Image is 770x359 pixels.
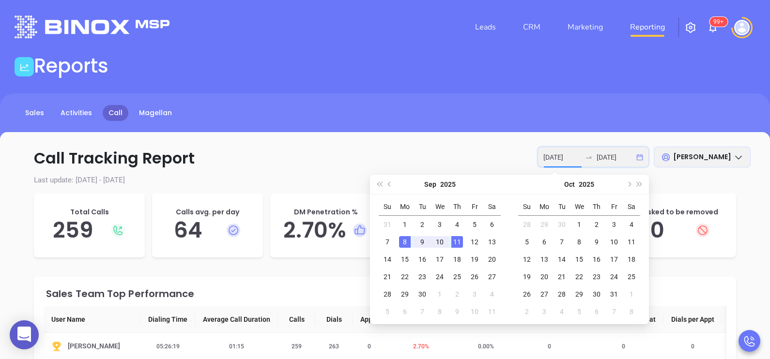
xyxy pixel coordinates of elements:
p: Last update: [DATE] - [DATE] [19,175,751,186]
div: 8 [399,236,411,248]
span: 0 [542,343,557,350]
span: 0 [685,343,700,350]
div: 4 [556,306,568,317]
div: 1 [626,288,637,300]
div: 5 [573,306,585,317]
img: iconNotification [707,22,719,33]
td: 2025-09-20 [483,251,501,268]
span: 263 [323,343,345,350]
td: 2025-10-09 [588,233,605,251]
td: 2025-09-28 [518,216,536,234]
div: 15 [573,254,585,265]
div: 7 [382,236,393,248]
div: 4 [626,219,637,230]
div: 30 [556,219,568,230]
td: 2025-09-29 [536,216,553,234]
td: 2025-09-09 [414,233,431,251]
div: 6 [539,236,550,248]
th: Fr [466,198,483,216]
td: 2025-11-06 [588,303,605,320]
span: 0 [362,343,377,350]
td: 2025-10-03 [466,285,483,303]
td: 2025-10-23 [588,268,605,285]
div: 29 [399,288,411,300]
div: 2 [451,288,463,300]
td: 2025-11-02 [518,303,536,320]
div: 23 [591,271,602,283]
a: Magellan [133,105,178,121]
span: [PERSON_NAME] [68,341,120,352]
div: 31 [382,219,393,230]
td: 2025-09-03 [431,216,448,234]
td: 2025-10-17 [605,251,623,268]
td: 2025-09-10 [431,233,448,251]
td: 2025-10-28 [553,285,570,303]
div: 7 [608,306,620,317]
p: Call Tracking Report [19,147,751,170]
td: 2025-11-08 [623,303,640,320]
div: 5 [521,236,533,248]
th: Dialing Time [140,306,195,333]
img: Top-YuorZo0z.svg [51,341,62,352]
button: Choose a year [440,175,456,194]
td: 2025-10-27 [536,285,553,303]
div: 6 [486,219,498,230]
div: 1 [573,219,585,230]
td: 2025-09-23 [414,268,431,285]
div: 12 [521,254,533,265]
div: 9 [451,306,463,317]
a: CRM [519,17,544,37]
th: Mo [536,198,553,216]
div: 7 [416,306,428,317]
td: 2025-10-24 [605,268,623,285]
div: 11 [626,236,637,248]
td: 2025-10-02 [448,285,466,303]
th: User Name [44,306,140,333]
div: 15 [399,254,411,265]
td: 2025-09-05 [466,216,483,234]
th: Sa [623,198,640,216]
div: 10 [434,236,446,248]
span: 01:15 [223,343,250,350]
td: 2025-10-11 [483,303,501,320]
div: 10 [469,306,480,317]
a: Reporting [626,17,669,37]
div: 26 [521,288,533,300]
div: 2 [591,219,602,230]
button: Next year (Control + right) [634,175,645,194]
td: 2025-09-01 [396,216,414,234]
td: 2025-09-19 [466,251,483,268]
th: Dials [315,306,353,333]
div: 9 [591,236,602,248]
input: Start date [543,152,581,163]
td: 2025-10-30 [588,285,605,303]
td: 2025-11-01 [623,285,640,303]
th: Sa [483,198,501,216]
td: 2025-09-27 [483,268,501,285]
button: Last year (Control + left) [374,175,385,194]
div: 27 [486,271,498,283]
div: 21 [382,271,393,283]
div: 29 [539,219,550,230]
div: 2 [416,219,428,230]
div: 23 [416,271,428,283]
p: Calls avg. per day [162,207,253,217]
td: 2025-10-18 [623,251,640,268]
button: Choose a year [579,175,594,194]
input: End date [597,152,634,163]
th: Th [448,198,466,216]
h5: 64 [162,217,253,243]
td: 2025-10-19 [518,268,536,285]
td: 2025-11-07 [605,303,623,320]
div: 4 [451,219,463,230]
div: 29 [573,288,585,300]
a: Sales [19,105,50,121]
th: Tu [553,198,570,216]
div: 4 [486,288,498,300]
button: Choose a month [424,175,436,194]
div: 17 [608,254,620,265]
p: Asked to be removed [635,207,726,217]
td: 2025-09-14 [379,251,396,268]
div: 6 [591,306,602,317]
sup: 105 [709,17,727,27]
